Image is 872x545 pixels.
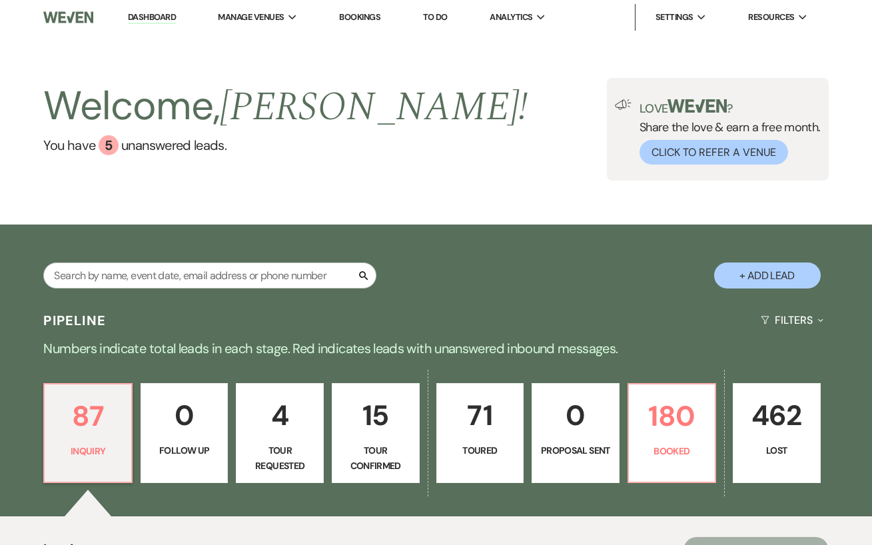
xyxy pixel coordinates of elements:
a: 71Toured [436,383,524,483]
button: Filters [755,302,828,338]
p: 462 [741,393,812,438]
a: 4Tour Requested [236,383,324,483]
a: To Do [423,11,448,23]
a: 0Follow Up [141,383,228,483]
span: Settings [655,11,693,24]
a: Dashboard [128,11,176,24]
p: Inquiry [53,444,123,458]
input: Search by name, event date, email address or phone number [43,263,376,288]
a: 180Booked [628,383,717,483]
p: 15 [340,393,411,438]
a: Bookings [339,11,380,23]
button: + Add Lead [714,263,821,288]
span: Manage Venues [218,11,284,24]
img: weven-logo-green.svg [667,99,727,113]
p: Booked [637,444,707,458]
p: 0 [149,393,220,438]
a: 87Inquiry [43,383,133,483]
p: Tour Requested [244,443,315,473]
img: Weven Logo [43,3,93,31]
h3: Pipeline [43,311,106,330]
a: You have 5 unanswered leads. [43,135,528,155]
div: Share the love & earn a free month. [632,99,821,165]
a: 15Tour Confirmed [332,383,420,483]
p: 4 [244,393,315,438]
p: Follow Up [149,443,220,458]
p: Toured [445,443,516,458]
div: 5 [99,135,119,155]
p: Proposal Sent [540,443,611,458]
p: 0 [540,393,611,438]
p: 71 [445,393,516,438]
a: 462Lost [733,383,821,483]
p: Tour Confirmed [340,443,411,473]
h2: Welcome, [43,78,528,135]
img: loud-speaker-illustration.svg [615,99,632,110]
p: Love ? [640,99,821,115]
span: [PERSON_NAME] ! [220,77,528,138]
span: Analytics [490,11,532,24]
p: 87 [53,394,123,438]
button: Click to Refer a Venue [640,140,788,165]
a: 0Proposal Sent [532,383,620,483]
p: 180 [637,394,707,438]
p: Lost [741,443,812,458]
span: Resources [748,11,794,24]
